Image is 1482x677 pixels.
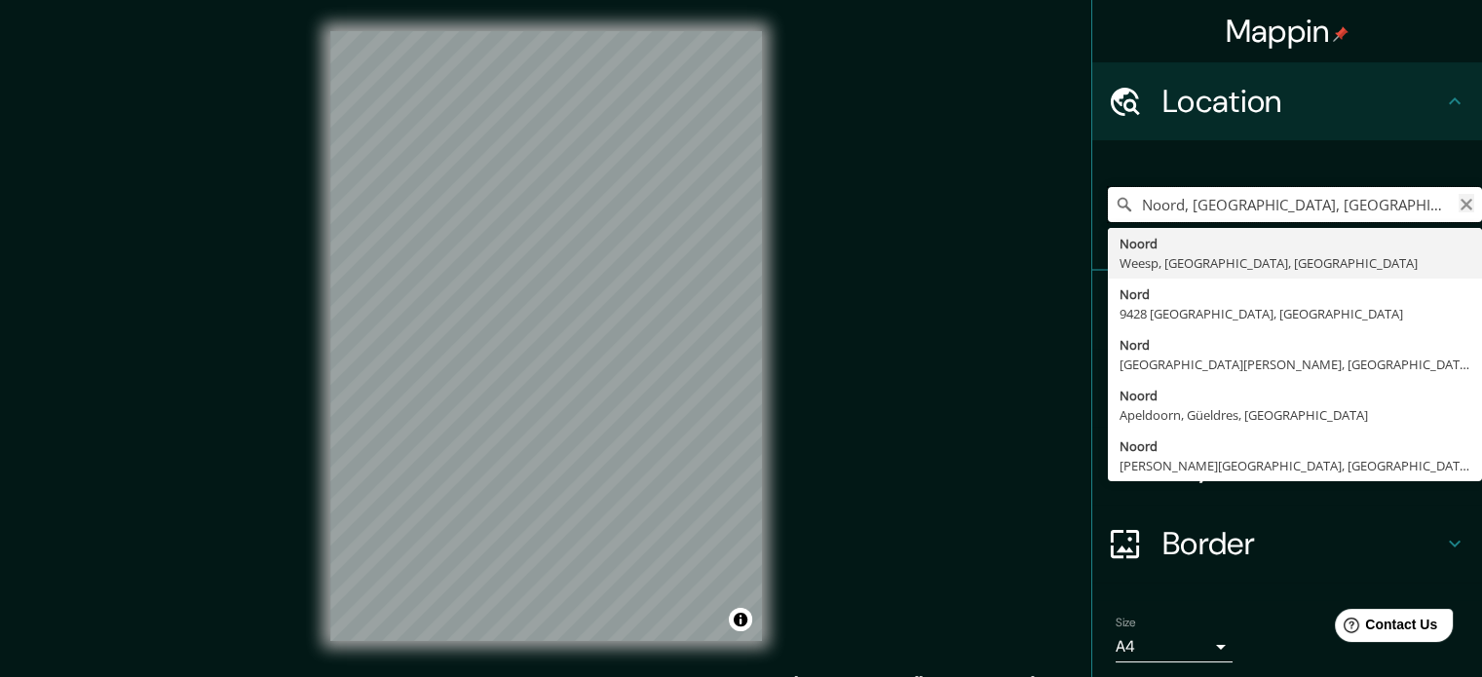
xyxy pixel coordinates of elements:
[1092,505,1482,583] div: Border
[1120,436,1470,456] div: Noord
[1108,187,1482,222] input: Pick your city or area
[1120,253,1470,273] div: Weesp, [GEOGRAPHIC_DATA], [GEOGRAPHIC_DATA]
[1162,524,1443,563] h4: Border
[1120,284,1470,304] div: Nord
[1309,601,1461,656] iframe: Help widget launcher
[1120,386,1470,405] div: Noord
[1333,26,1349,42] img: pin-icon.png
[1226,12,1349,51] h4: Mappin
[1162,446,1443,485] h4: Layout
[729,608,752,631] button: Toggle attribution
[1120,304,1470,323] div: 9428 [GEOGRAPHIC_DATA], [GEOGRAPHIC_DATA]
[1092,62,1482,140] div: Location
[1092,271,1482,349] div: Pins
[1120,335,1470,355] div: Nord
[1162,82,1443,121] h4: Location
[330,31,762,641] canvas: Map
[1120,234,1470,253] div: Noord
[1116,631,1233,662] div: A4
[1120,355,1470,374] div: [GEOGRAPHIC_DATA][PERSON_NAME], [GEOGRAPHIC_DATA]
[1092,349,1482,427] div: Style
[1459,194,1474,212] button: Clear
[1120,405,1470,425] div: Apeldoorn, Güeldres, [GEOGRAPHIC_DATA]
[1120,456,1470,475] div: [PERSON_NAME][GEOGRAPHIC_DATA], [GEOGRAPHIC_DATA]
[1092,427,1482,505] div: Layout
[1116,615,1136,631] label: Size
